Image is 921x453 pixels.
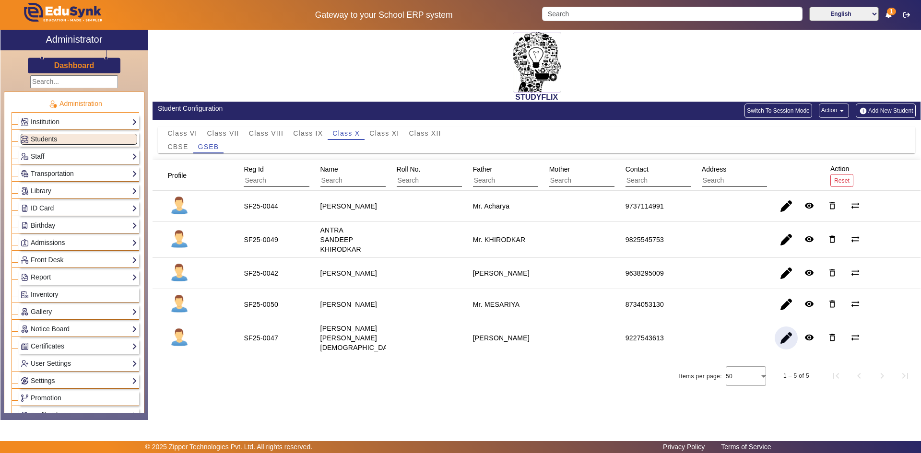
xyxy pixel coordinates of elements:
[626,300,664,309] div: 8734053130
[473,235,526,244] div: Mr. KHIRODKAR
[702,165,726,173] span: Address
[679,372,722,381] div: Items per page:
[827,299,837,309] mat-icon: delete_outline
[240,161,342,190] div: Reg Id
[702,174,788,187] input: Search
[473,300,520,309] div: Mr. MESARIYA
[320,202,377,210] staff-with-status: [PERSON_NAME]
[549,174,635,187] input: Search
[513,32,561,93] img: 2da83ddf-6089-4dce-a9e2-416746467bdd
[850,268,860,278] mat-icon: sync_alt
[626,268,664,278] div: 9638295009
[848,364,871,387] button: Previous page
[804,201,814,210] mat-icon: remove_red_eye
[397,165,421,173] span: Roll No.
[804,268,814,278] mat-icon: remove_red_eye
[21,289,137,300] a: Inventory
[244,333,278,343] div: SF25-0047
[167,326,191,350] img: profile.png
[48,100,57,108] img: Administration.png
[894,364,917,387] button: Last page
[244,300,278,309] div: SF25-0050
[546,161,647,190] div: Mother
[850,234,860,244] mat-icon: sync_alt
[31,135,57,143] span: Students
[850,333,860,342] mat-icon: sync_alt
[827,234,837,244] mat-icon: delete_outline
[369,130,399,137] span: Class XI
[167,261,191,285] img: profile.png
[167,172,187,179] span: Profile
[825,364,848,387] button: First page
[21,136,28,143] img: Students.png
[31,290,59,298] span: Inventory
[744,104,812,118] button: Switch To Session Mode
[827,201,837,210] mat-icon: delete_outline
[46,34,103,45] h2: Administrator
[158,104,531,114] div: Student Configuration
[320,301,377,308] staff-with-status: [PERSON_NAME]
[716,441,776,453] a: Terms of Service
[207,130,239,137] span: Class VII
[167,143,188,150] span: CBSE
[164,167,199,184] div: Profile
[54,60,95,70] a: Dashboard
[244,268,278,278] div: SF25-0042
[244,165,263,173] span: Reg Id
[473,201,510,211] div: Mr. Acharya
[320,226,361,253] staff-with-status: ANTRA SANDEEP KHIRODKAR
[249,130,283,137] span: Class VIII
[21,291,28,298] img: Inventory.png
[167,292,191,316] img: profile.png
[293,130,323,137] span: Class IX
[819,104,849,118] button: Action
[31,394,61,402] span: Promotion
[626,174,711,187] input: Search
[320,165,338,173] span: Name
[320,325,398,351] staff-with-status: [PERSON_NAME] [PERSON_NAME][DEMOGRAPHIC_DATA]
[549,165,570,173] span: Mother
[0,30,148,50] a: Administrator
[167,194,191,218] img: profile.png
[332,130,360,137] span: Class X
[473,174,559,187] input: Search
[167,130,197,137] span: Class VI
[473,165,492,173] span: Father
[626,333,664,343] div: 9227543613
[145,442,313,452] p: © 2025 Zipper Technologies Pvt. Ltd. All rights reserved.
[626,235,664,244] div: 9825545753
[658,441,709,453] a: Privacy Policy
[409,130,441,137] span: Class XII
[827,160,857,190] div: Action
[320,269,377,277] staff-with-status: [PERSON_NAME]
[198,143,219,150] span: GSEB
[236,10,532,20] h5: Gateway to your School ERP system
[244,201,278,211] div: SF25-0044
[244,235,278,244] div: SF25-0049
[473,268,530,278] div: [PERSON_NAME]
[167,228,191,252] img: profile.png
[626,201,664,211] div: 9737114991
[470,161,571,190] div: Father
[804,234,814,244] mat-icon: remove_red_eye
[827,333,837,342] mat-icon: delete_outline
[858,107,868,115] img: add-new-student.png
[837,106,847,116] mat-icon: arrow_drop_down
[856,104,915,118] button: Add New Student
[21,393,137,404] a: Promotion
[827,268,837,278] mat-icon: delete_outline
[153,93,921,102] h2: STUDYFLIX
[698,161,800,190] div: Address
[21,134,137,145] a: Students
[244,174,330,187] input: Search
[21,395,28,402] img: Branchoperations.png
[397,174,483,187] input: Search
[30,75,118,88] input: Search...
[320,174,406,187] input: Search
[626,165,649,173] span: Contact
[54,61,94,70] h3: Dashboard
[830,174,853,187] button: Reset
[850,299,860,309] mat-icon: sync_alt
[871,364,894,387] button: Next page
[804,299,814,309] mat-icon: remove_red_eye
